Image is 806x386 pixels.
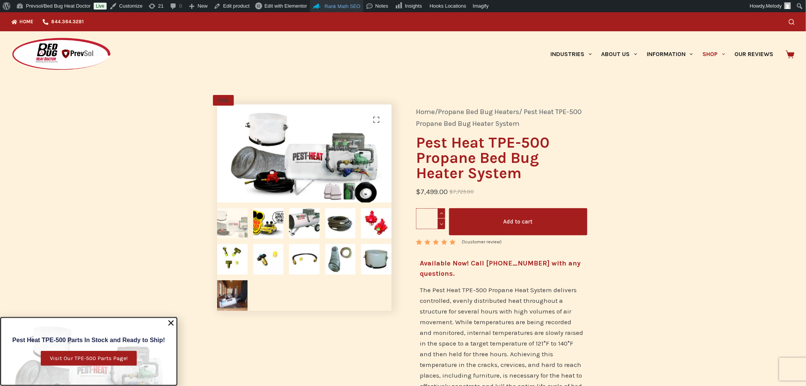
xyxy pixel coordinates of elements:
[253,244,284,275] img: POL Fitting for Pest Heat TPE-500
[392,149,566,157] a: Majorly Approved Vendor by Truly Nolen
[416,239,421,251] span: 1
[405,3,422,9] span: Insights
[546,339,568,347] span: F to 140
[217,244,248,275] img: T-Block Fitting for Pest Heat TPE-500
[11,37,111,71] img: Prevsol/Bed Bug Heat Doctor
[361,208,392,239] img: Red 10-PSI Regulator for Pest Heat TPE-500
[167,319,175,327] a: Close
[546,31,778,77] nav: Primary
[698,31,730,77] a: Shop
[217,208,248,239] img: Pest Heat TPE-500 Propane Heater Basic Package
[38,12,88,31] a: 844.364.3281
[289,244,320,275] img: 24” Pigtail for Pest Heat TPE-500
[449,189,453,195] span: $
[41,351,137,366] a: Visit Our TPE-500 Parts Page!
[544,339,546,347] span: °
[449,208,587,235] button: Add to cart
[253,208,284,239] img: Majorly Approved Vendor by Truly Nolen
[369,112,384,127] a: View full-screen image gallery
[416,208,445,229] input: Product quantity
[50,355,128,361] span: Visit Our TPE-500 Parts Page!
[325,3,360,9] span: Rank Math SEO
[597,31,642,77] a: About Us
[11,12,38,31] a: Home
[642,31,698,77] a: Information
[325,208,356,239] img: 50-foot propane hose for Pest Heat TPE-500
[416,239,457,280] span: Rated out of 5 based on customer rating
[462,238,502,246] a: (1customer review)
[730,31,778,77] a: Our Reviews
[438,108,519,116] a: Propane Bed Bug Heaters
[5,337,173,343] h6: Pest Heat TPE-500 Parts In Stock and Ready to Ship!
[94,3,107,10] a: Live
[420,258,584,279] h4: Available Now! Call [PHONE_NUMBER] with any questions.
[361,244,392,275] img: Metal 18” duct adapter for Pest Heat TPE-500
[325,244,356,275] img: 18” by 25’ mylar duct for Pest Heat TPE-500
[213,95,234,106] span: SALE
[416,135,587,181] h1: Pest Heat TPE-500 Propane Bed Bug Heater System
[449,189,474,195] bdi: 7,725.00
[264,3,307,9] span: Edit with Elementor
[416,108,435,116] a: Home
[416,188,421,196] span: $
[416,106,587,130] nav: Breadcrumb
[464,239,465,244] span: 1
[568,339,570,347] span: °
[789,19,795,25] button: Search
[416,188,448,196] bdi: 7,499.00
[217,280,248,311] img: Pest Heat TPE-500 Propane Heater Treating Bed Bugs in a Camp
[11,12,88,31] nav: Top Menu
[420,286,583,347] span: The Pest Heat TPE-500 Propane Heat System delivers controlled, evenly distributed heat throughout...
[6,3,29,26] button: Open LiveChat chat widget
[766,3,782,9] span: Melody
[289,208,320,239] img: Pest Heat TPE-500 Propane Heater to treat bed bugs, termites, and stored pests such as Grain Beatles
[392,105,566,203] img: Majorly Approved Vendor by Truly Nolen
[416,239,457,245] div: Rated 5.00 out of 5
[546,31,597,77] a: Industries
